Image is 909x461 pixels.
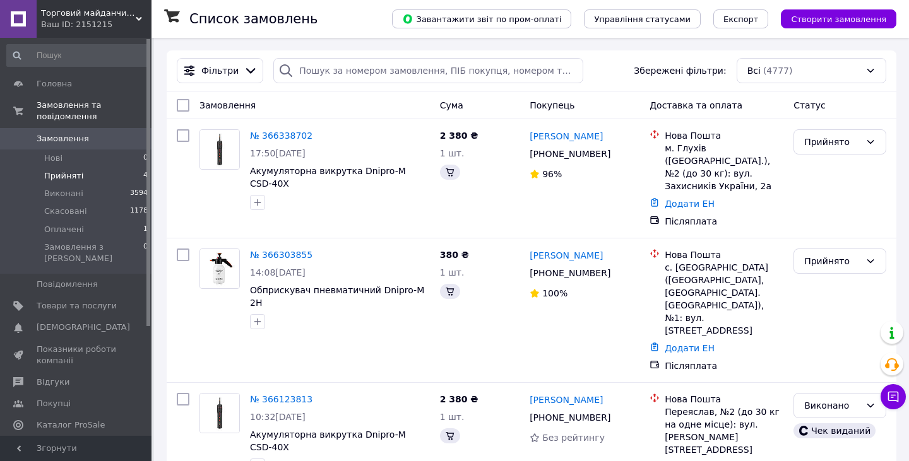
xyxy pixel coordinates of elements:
span: Відгуки [37,376,69,388]
div: с. [GEOGRAPHIC_DATA] ([GEOGRAPHIC_DATA], [GEOGRAPHIC_DATA]. [GEOGRAPHIC_DATA]), №1: вул. [STREET_... [665,261,783,337]
span: 17:50[DATE] [250,148,306,158]
div: Післяплата [665,359,783,372]
span: 2 380 ₴ [440,131,478,141]
span: Скасовані [44,206,87,217]
a: Акумуляторна викрутка Dnipro-M CSD-40X [250,166,406,189]
a: Додати ЕН [665,343,715,353]
span: [PHONE_NUMBER] [530,412,610,423]
span: Замовлення [37,133,89,144]
span: Експорт [723,15,759,24]
div: Переяслав, №2 (до 30 кг на одне місце): вул. [PERSON_NAME][STREET_ADDRESS] [665,406,783,456]
a: № 366338702 [250,131,312,141]
span: 1 [143,224,148,235]
a: [PERSON_NAME] [530,394,603,406]
input: Пошук за номером замовлення, ПІБ покупця, номером телефону, Email, номером накладної [273,58,583,83]
span: 380 ₴ [440,250,469,260]
button: Створити замовлення [781,9,896,28]
span: Покупець [530,100,574,110]
span: 1 шт. [440,148,465,158]
span: 100% [542,288,567,298]
div: Чек виданий [793,423,876,438]
button: Завантажити звіт по пром-оплаті [392,9,571,28]
span: Управління статусами [594,15,691,24]
span: Показники роботи компанії [37,344,117,366]
span: Прийняті [44,170,83,182]
img: Фото товару [200,130,239,169]
a: Фото товару [199,393,240,433]
span: Без рейтингу [542,433,605,443]
a: [PERSON_NAME] [530,249,603,262]
button: Управління статусами [584,9,701,28]
span: (4777) [763,66,793,76]
span: Товари та послуги [37,300,117,312]
span: Завантажити звіт по пром-оплаті [402,13,561,25]
span: [DEMOGRAPHIC_DATA] [37,322,130,333]
span: Замовлення та повідомлення [37,100,151,122]
span: Всі [747,64,761,77]
span: Нові [44,153,62,164]
span: Повідомлення [37,279,98,290]
span: 0 [143,242,148,264]
span: Створити замовлення [791,15,886,24]
input: Пошук [6,44,149,67]
a: № 366123813 [250,394,312,404]
div: Нова Пошта [665,248,783,261]
span: Виконані [44,188,83,199]
img: Фото товару [200,394,239,433]
span: 0 [143,153,148,164]
a: Фото товару [199,248,240,289]
span: 1 шт. [440,412,465,422]
span: Доставка та оплата [650,100,742,110]
a: Фото товару [199,129,240,170]
span: 3594 [130,188,148,199]
span: Статус [793,100,826,110]
span: Головна [37,78,72,90]
span: Фільтри [201,64,239,77]
a: [PERSON_NAME] [530,130,603,143]
span: 96% [542,169,562,179]
a: Додати ЕН [665,199,715,209]
a: Акумуляторна викрутка Dnipro-M CSD-40X [250,429,406,452]
button: Експорт [713,9,769,28]
span: [PHONE_NUMBER] [530,149,610,159]
div: Нова Пошта [665,393,783,406]
span: 1 шт. [440,267,465,277]
img: Фото товару [200,249,239,288]
div: Прийнято [804,135,860,149]
span: Оплачені [44,224,84,235]
button: Чат з покупцем [881,384,906,409]
a: Обприскувач пневматичний Dnipro-M 2H [250,285,424,308]
span: Покупці [37,398,71,409]
span: Замовлення з [PERSON_NAME] [44,242,143,264]
div: Ваш ID: 2151215 [41,19,151,30]
span: Cума [440,100,463,110]
span: 2 380 ₴ [440,394,478,404]
span: Торговий майданчик Агропродукт [41,8,136,19]
div: Нова Пошта [665,129,783,142]
span: Каталог ProSale [37,419,105,431]
div: Виконано [804,399,860,412]
div: Прийнято [804,254,860,268]
span: 10:32[DATE] [250,412,306,422]
span: 4 [143,170,148,182]
span: [PHONE_NUMBER] [530,268,610,278]
div: м. Глухів ([GEOGRAPHIC_DATA].), №2 (до 30 кг): вул. Захисників України, 2а [665,142,783,192]
a: Створити замовлення [768,13,896,23]
h1: Список замовлень [189,11,318,26]
div: Післяплата [665,215,783,228]
span: Замовлення [199,100,256,110]
span: 1178 [130,206,148,217]
span: Збережені фільтри: [634,64,726,77]
span: 14:08[DATE] [250,267,306,277]
a: № 366303855 [250,250,312,260]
